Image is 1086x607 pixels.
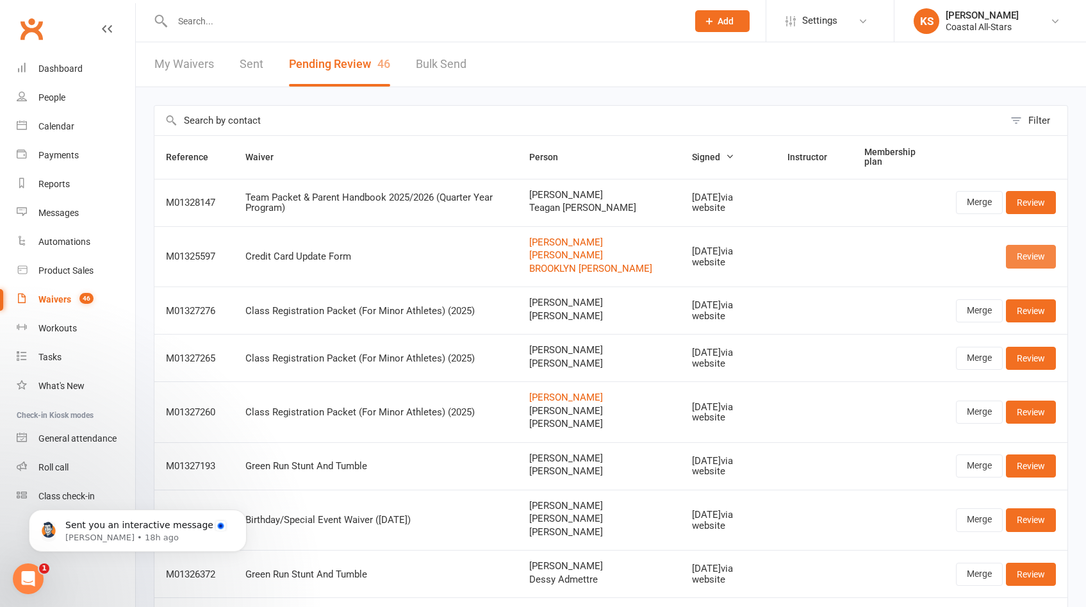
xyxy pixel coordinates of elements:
[17,424,135,453] a: General attendance kiosk mode
[529,501,669,511] span: [PERSON_NAME]
[38,433,117,444] div: General attendance
[802,6,837,35] span: Settings
[39,563,49,574] span: 1
[38,63,83,74] div: Dashboard
[245,353,506,364] div: Class Registration Packet (For Minor Athletes) (2025)
[17,372,135,401] a: What's New
[17,54,135,83] a: Dashboard
[529,513,669,524] span: [PERSON_NAME]
[17,343,135,372] a: Tasks
[946,10,1019,21] div: [PERSON_NAME]
[1006,401,1056,424] a: Review
[692,563,764,585] div: [DATE] via website
[956,191,1003,214] a: Merge
[17,228,135,256] a: Automations
[695,10,750,32] button: Add
[787,149,841,165] button: Instructor
[956,563,1003,586] a: Merge
[1006,191,1056,214] a: Review
[529,311,669,322] span: [PERSON_NAME]
[692,149,734,165] button: Signed
[1006,299,1056,322] a: Review
[529,392,669,403] a: [PERSON_NAME]
[416,42,466,87] a: Bulk Send
[529,152,572,162] span: Person
[38,352,62,362] div: Tasks
[946,21,1019,33] div: Coastal All-Stars
[245,306,506,317] div: Class Registration Packet (For Minor Athletes) (2025)
[17,112,135,141] a: Calendar
[914,8,939,34] div: KS
[529,527,669,538] span: [PERSON_NAME]
[529,466,669,477] span: [PERSON_NAME]
[245,152,288,162] span: Waiver
[1004,106,1067,135] button: Filter
[529,345,669,356] span: [PERSON_NAME]
[692,192,764,213] div: [DATE] via website
[10,483,266,572] iframe: Intercom notifications message
[38,381,85,391] div: What's New
[529,190,669,201] span: [PERSON_NAME]
[1006,245,1056,268] a: Review
[154,42,214,87] a: My Waivers
[692,456,764,477] div: [DATE] via website
[38,237,90,247] div: Automations
[38,92,65,103] div: People
[169,12,679,30] input: Search...
[692,347,764,369] div: [DATE] via website
[166,407,222,418] div: M01327260
[17,170,135,199] a: Reports
[17,199,135,228] a: Messages
[853,136,944,179] th: Membership plan
[718,16,734,26] span: Add
[245,251,506,262] div: Credit Card Update Form
[692,246,764,267] div: [DATE] via website
[529,250,669,261] a: [PERSON_NAME]
[529,237,669,248] a: [PERSON_NAME]
[240,42,263,87] a: Sent
[17,83,135,112] a: People
[289,42,390,87] button: Pending Review46
[956,508,1003,531] a: Merge
[166,251,222,262] div: M01325597
[17,453,135,482] a: Roll call
[166,197,222,208] div: M01328147
[38,323,77,333] div: Workouts
[38,121,74,131] div: Calendar
[529,574,669,585] span: Dessy Admettre
[787,152,841,162] span: Instructor
[17,141,135,170] a: Payments
[166,152,222,162] span: Reference
[1028,113,1050,128] div: Filter
[79,293,94,304] span: 46
[692,152,734,162] span: Signed
[529,297,669,308] span: [PERSON_NAME]
[38,294,71,304] div: Waivers
[166,149,222,165] button: Reference
[529,419,669,429] span: [PERSON_NAME]
[529,263,669,274] a: BROOKLYN [PERSON_NAME]
[529,149,572,165] button: Person
[38,208,79,218] div: Messages
[1006,563,1056,586] a: Review
[17,256,135,285] a: Product Sales
[154,106,1004,135] input: Search by contact
[692,510,764,531] div: [DATE] via website
[529,358,669,369] span: [PERSON_NAME]
[38,265,94,276] div: Product Sales
[38,462,69,472] div: Roll call
[15,13,47,45] a: Clubworx
[1006,508,1056,531] a: Review
[245,407,506,418] div: Class Registration Packet (For Minor Athletes) (2025)
[529,406,669,417] span: [PERSON_NAME]
[1006,347,1056,370] a: Review
[956,454,1003,478] a: Merge
[17,314,135,343] a: Workouts
[692,300,764,321] div: [DATE] via website
[245,149,288,165] button: Waiver
[38,150,79,160] div: Payments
